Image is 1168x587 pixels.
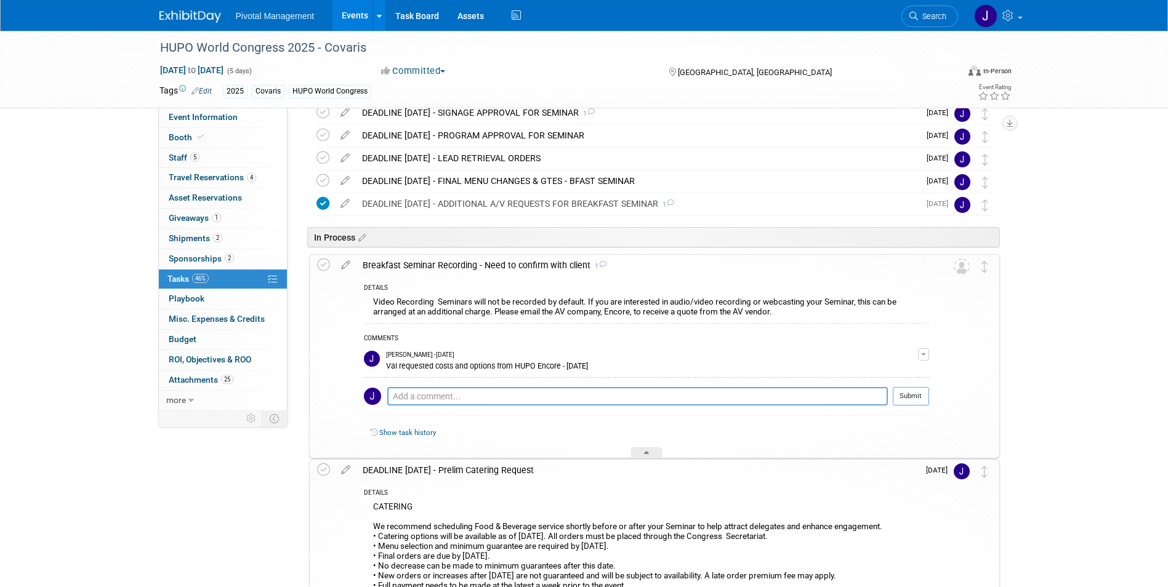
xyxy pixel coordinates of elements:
[289,85,371,98] div: HUPO World Congress
[356,170,919,191] div: DEADLINE [DATE] - FINAL MENU CHANGES & GTES - BFAST SEMINAR
[969,66,981,76] img: Format-Inperson.png
[226,67,252,75] span: (5 days)
[334,107,356,118] a: edit
[983,66,1012,76] div: In-Person
[159,128,287,148] a: Booth
[334,175,356,186] a: edit
[678,68,832,77] span: [GEOGRAPHIC_DATA], [GEOGRAPHIC_DATA]
[982,154,988,166] i: Move task
[954,174,970,190] img: Jessica Gatton
[355,231,366,243] a: Edit sections
[169,293,204,303] span: Playbook
[186,65,198,75] span: to
[982,108,988,120] i: Move task
[236,11,315,21] span: Pivotal Management
[159,270,287,289] a: Tasks46%
[954,151,970,167] img: Jessica Gatton
[356,193,919,214] div: DEADLINE [DATE] - ADDITIONAL A/V REQUESTS FOR BREAKFAST SEMINAR
[982,131,988,143] i: Move task
[307,227,1000,247] div: In Process
[169,112,238,122] span: Event Information
[954,258,970,274] img: Unassigned
[159,229,287,249] a: Shipments2
[262,410,287,426] td: Toggle Event Tabs
[169,233,222,243] span: Shipments
[159,309,287,329] a: Misc. Expenses & Credits
[981,261,988,273] i: Move task
[978,84,1011,90] div: Event Rating
[159,168,287,188] a: Travel Reservations4
[159,391,287,410] a: more
[954,129,970,145] img: Jessica Gatton
[166,395,186,405] span: more
[169,193,242,202] span: Asset Reservations
[356,460,919,481] div: DEADLINE [DATE] - Prelim Catering Request
[191,87,212,95] a: Edit
[192,274,209,283] span: 46%
[982,177,988,188] i: Move task
[169,334,196,344] span: Budget
[169,132,206,142] span: Booth
[356,255,929,276] div: Breakfast Seminar Recording - Need to confirm with client
[169,354,251,364] span: ROI, Objectives & ROO
[169,375,233,385] span: Attachments
[927,177,954,185] span: [DATE]
[159,370,287,390] a: Attachments25
[364,294,929,323] div: Video Recording Seminars will not be recorded by default. If you are interested in audio/video re...
[379,428,436,437] a: Show task history
[241,410,262,426] td: Personalize Event Tab Strip
[167,274,209,284] span: Tasks
[159,350,287,370] a: ROI, Objectives & ROO
[335,260,356,271] a: edit
[223,85,248,98] div: 2025
[159,330,287,349] a: Budget
[159,289,287,309] a: Playbook
[364,351,380,367] img: Jessica Gatton
[364,388,381,405] img: Jessica Gatton
[893,387,929,405] button: Submit
[169,314,265,324] span: Misc. Expenses & Credits
[982,199,988,211] i: Move task
[974,4,997,28] img: Jessica Gatton
[377,65,450,78] button: Committed
[159,10,221,23] img: ExhibitDay
[901,6,958,27] a: Search
[590,262,606,270] span: 1
[364,284,929,294] div: DETAILS
[885,64,1012,82] div: Event Format
[169,153,199,162] span: Staff
[954,197,970,213] img: Jessica Gatton
[356,125,919,146] div: DEADLINE [DATE] - PROGRAM APPROVAL FOR SEMINAR
[159,65,224,76] span: [DATE] [DATE]
[386,359,918,371] div: Val requested costs and options from HUPO Encore - [DATE]
[213,233,222,242] span: 2
[364,489,919,499] div: DETAILS
[169,213,221,223] span: Giveaways
[156,37,940,59] div: HUPO World Congress 2025 - Covaris
[954,106,970,122] img: Jessica Gatton
[356,148,919,169] div: DEADLINE [DATE] - LEAD RETRIEVAL ORDERS
[190,153,199,162] span: 5
[334,198,356,209] a: edit
[981,466,988,477] i: Move task
[169,172,256,182] span: Travel Reservations
[334,153,356,164] a: edit
[159,209,287,228] a: Giveaways1
[926,466,954,474] span: [DATE]
[159,249,287,269] a: Sponsorships2
[927,131,954,140] span: [DATE]
[364,333,929,346] div: COMMENTS
[334,130,356,141] a: edit
[927,154,954,162] span: [DATE]
[252,85,284,98] div: Covaris
[159,108,287,127] a: Event Information
[335,465,356,476] a: edit
[927,199,954,208] span: [DATE]
[954,463,970,479] img: Jessica Gatton
[169,254,234,263] span: Sponsorships
[918,12,946,21] span: Search
[159,188,287,208] a: Asset Reservations
[221,375,233,384] span: 25
[225,254,234,263] span: 2
[198,134,204,140] i: Booth reservation complete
